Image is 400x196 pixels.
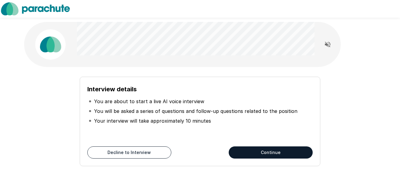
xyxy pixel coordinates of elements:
[94,107,297,115] p: You will be asked a series of questions and follow-up questions related to the position
[87,86,137,93] b: Interview details
[94,98,204,105] p: You are about to start a live AI voice interview
[87,146,171,159] button: Decline to Interview
[229,146,313,159] button: Continue
[322,38,334,51] button: Read questions aloud
[35,29,66,60] img: parachute_avatar.png
[94,117,211,124] p: Your interview will take approximately 10 minutes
